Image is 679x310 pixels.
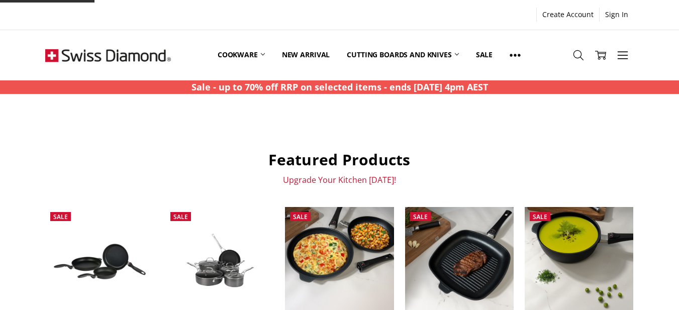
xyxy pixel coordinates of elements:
[45,30,171,80] img: Free Shipping On Every Order
[533,213,547,221] span: Sale
[501,33,529,78] a: Show All
[191,81,488,93] strong: Sale - up to 70% off RRP on selected items - ends [DATE] 4pm AEST
[273,33,338,77] a: New arrival
[209,33,273,77] a: Cookware
[537,8,599,22] a: Create Account
[45,150,633,169] h2: Featured Products
[165,225,274,298] img: Swiss Diamond Hard Anodised 5 pc set (20 & 28cm fry pan, 16cm sauce pan w lid, 24x7cm saute pan w...
[45,234,154,288] img: XD Nonstick 3 Piece Fry Pan set - 20CM, 24CM & 28CM
[338,33,467,77] a: Cutting boards and knives
[173,213,188,221] span: Sale
[600,8,634,22] a: Sign In
[467,33,501,77] a: Sale
[413,213,428,221] span: Sale
[53,213,68,221] span: Sale
[293,213,308,221] span: Sale
[45,175,633,185] p: Upgrade Your Kitchen [DATE]!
